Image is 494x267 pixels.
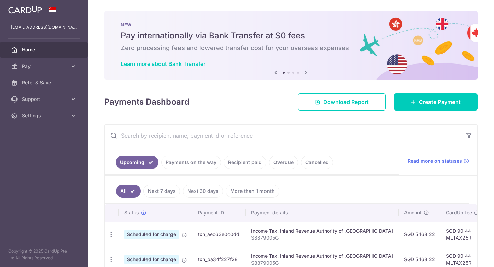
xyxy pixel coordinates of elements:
[124,209,139,216] span: Status
[440,222,485,247] td: SGD 90.44 MLTAX25R
[22,63,67,70] span: Pay
[408,158,462,164] span: Read more on statuses
[121,44,461,52] h6: Zero processing fees and lowered transfer cost for your overseas expenses
[226,185,279,198] a: More than 1 month
[251,253,393,259] div: Income Tax. Inland Revenue Authority of [GEOGRAPHIC_DATA]
[143,185,180,198] a: Next 7 days
[269,156,298,169] a: Overdue
[394,93,478,111] a: Create Payment
[104,96,189,108] h4: Payments Dashboard
[161,156,221,169] a: Payments on the way
[8,5,42,14] img: CardUp
[192,204,246,222] th: Payment ID
[22,96,67,103] span: Support
[251,259,393,266] p: S8879005G
[121,22,461,27] p: NEW
[104,11,478,80] img: Bank transfer banner
[121,30,461,41] h5: Pay internationally via Bank Transfer at $0 fees
[11,24,77,31] p: [EMAIL_ADDRESS][DOMAIN_NAME]
[124,230,179,239] span: Scheduled for charge
[22,46,67,53] span: Home
[446,209,472,216] span: CardUp fee
[183,185,223,198] a: Next 30 days
[408,158,469,164] a: Read more on statuses
[22,79,67,86] span: Refer & Save
[399,222,440,247] td: SGD 5,168.22
[105,125,461,147] input: Search by recipient name, payment id or reference
[124,255,179,264] span: Scheduled for charge
[301,156,333,169] a: Cancelled
[121,60,205,67] a: Learn more about Bank Transfer
[419,98,461,106] span: Create Payment
[224,156,266,169] a: Recipient paid
[251,234,393,241] p: S8879005G
[116,156,158,169] a: Upcoming
[192,222,246,247] td: txn_aec63e0c0dd
[22,112,67,119] span: Settings
[251,228,393,234] div: Income Tax. Inland Revenue Authority of [GEOGRAPHIC_DATA]
[116,185,141,198] a: All
[298,93,386,111] a: Download Report
[246,204,399,222] th: Payment details
[323,98,369,106] span: Download Report
[404,209,422,216] span: Amount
